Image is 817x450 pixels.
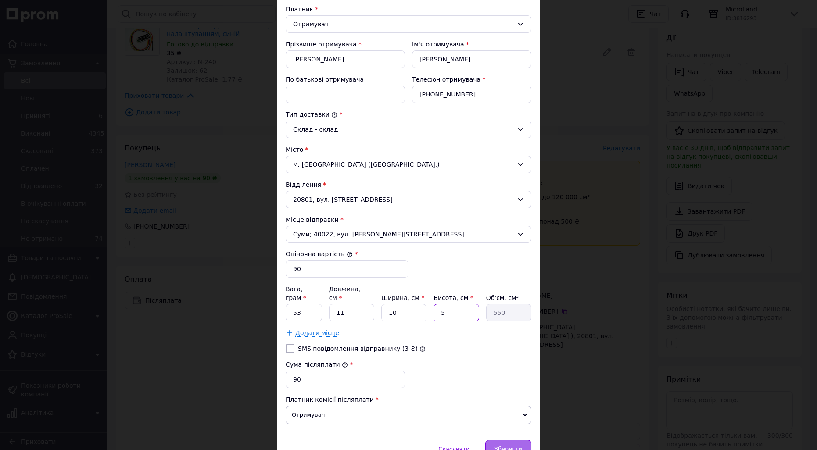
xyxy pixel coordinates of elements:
[286,156,531,173] div: м. [GEOGRAPHIC_DATA] ([GEOGRAPHIC_DATA].)
[412,86,531,103] input: +380
[286,5,531,14] div: Платник
[286,215,531,224] div: Місце відправки
[434,294,473,301] label: Висота, см
[286,110,531,119] div: Тип доставки
[486,293,531,302] div: Об'єм, см³
[286,76,364,83] label: По батькові отримувача
[286,191,531,208] div: 20801, вул. [STREET_ADDRESS]
[286,180,531,189] div: Відділення
[412,41,464,48] label: Ім'я отримувача
[298,345,418,352] label: SMS повідомлення відправнику (3 ₴)
[286,250,353,257] label: Оціночна вартість
[286,286,306,301] label: Вага, грам
[286,145,531,154] div: Місто
[381,294,424,301] label: Ширина, см
[293,125,513,134] div: Склад - склад
[293,19,513,29] div: Отримувач
[286,406,531,424] span: Отримувач
[412,76,480,83] label: Телефон отримувача
[286,396,374,403] span: Платник комісії післяплати
[286,361,348,368] label: Сума післяплати
[329,286,361,301] label: Довжина, см
[286,41,357,48] label: Прізвище отримувача
[293,230,513,239] span: Суми; 40022, вул. [PERSON_NAME][STREET_ADDRESS]
[295,329,339,337] span: Додати місце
